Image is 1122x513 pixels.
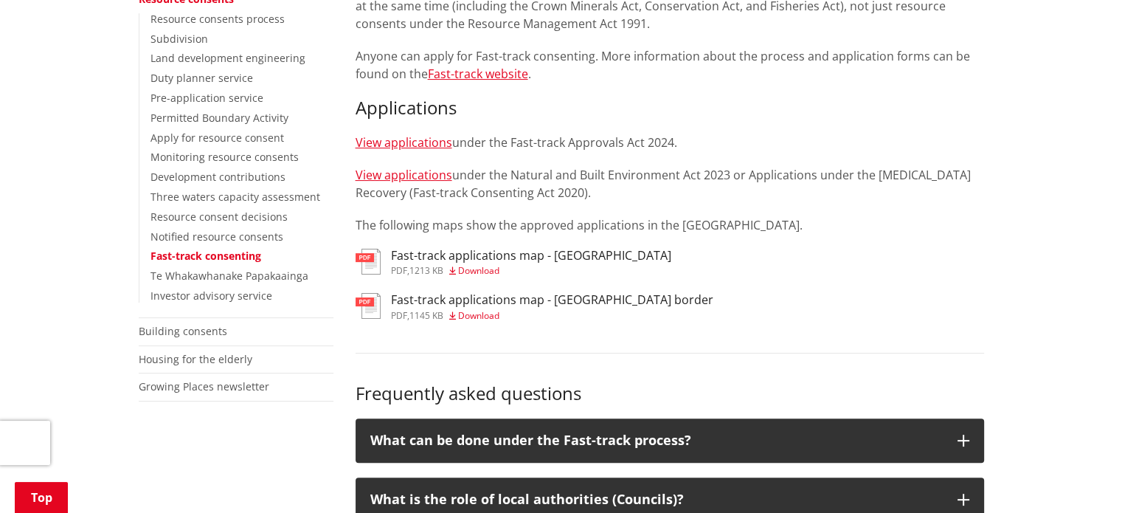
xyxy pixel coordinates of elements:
a: Pre-application service [150,91,263,105]
a: Fast-track website [428,66,528,82]
span: 1145 KB [409,309,443,322]
span: pdf [391,264,407,277]
a: Monitoring resource consents [150,150,299,164]
a: Permitted Boundary Activity [150,111,288,125]
span: Download [458,309,499,322]
a: Subdivision [150,32,208,46]
p: What can be done under the Fast-track process? [370,433,943,448]
a: View applications [356,167,452,183]
p: under the Natural and Built Environment Act 2023 or Applications under the [MEDICAL_DATA] Recover... [356,166,984,202]
a: Fast-track consenting [150,249,261,263]
span: 1213 KB [409,264,443,277]
iframe: Messenger Launcher [1054,451,1107,504]
a: Resource consent decisions [150,210,288,224]
h3: Applications [356,97,984,119]
img: document-pdf.svg [356,293,381,319]
a: Development contributions [150,170,285,184]
h3: Frequently asked questions [356,383,984,404]
a: Land development engineering [150,51,305,65]
a: Apply for resource consent [150,131,284,145]
span: Download [458,264,499,277]
a: Fast-track applications map - [GEOGRAPHIC_DATA] pdf,1213 KB Download [356,249,671,275]
a: Top [15,482,68,513]
span: pdf [391,309,407,322]
button: What can be done under the Fast-track process? [356,419,984,463]
a: Notified resource consents [150,230,283,244]
a: Duty planner service [150,71,253,85]
a: Building consents [139,324,227,338]
p: The following maps show the approved applications in the [GEOGRAPHIC_DATA]. [356,216,984,234]
div: , [391,266,671,275]
a: Te Whakawhanake Papakaainga [150,269,308,283]
a: View applications [356,134,452,151]
a: Fast-track applications map - [GEOGRAPHIC_DATA] border pdf,1145 KB Download [356,293,713,320]
a: Housing for the elderly [139,352,252,366]
p: What is the role of local authorities (Councils)? [370,492,943,507]
a: Three waters capacity assessment [150,190,320,204]
h3: Fast-track applications map - [GEOGRAPHIC_DATA] [391,249,671,263]
div: , [391,311,713,320]
a: Resource consents process [150,12,285,26]
h3: Fast-track applications map - [GEOGRAPHIC_DATA] border [391,293,713,307]
a: Growing Places newsletter [139,379,269,393]
img: document-pdf.svg [356,249,381,275]
p: under the Fast-track Approvals Act 2024. [356,134,984,151]
p: Anyone can apply for Fast-track consenting. More information about the process and application fo... [356,47,984,83]
a: Investor advisory service [150,289,272,303]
